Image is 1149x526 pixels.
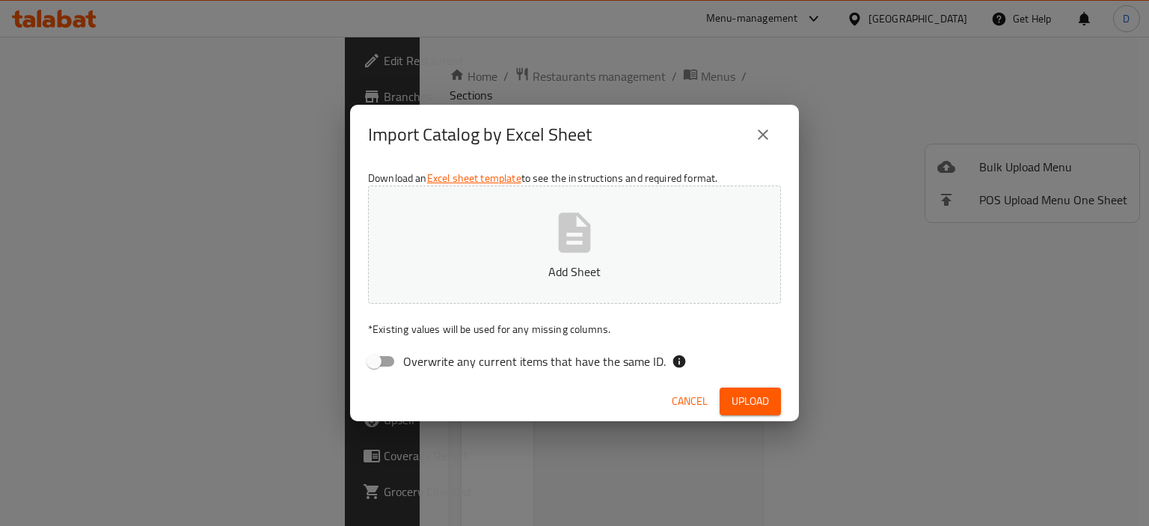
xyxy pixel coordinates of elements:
[368,123,592,147] h2: Import Catalog by Excel Sheet
[666,388,714,415] button: Cancel
[350,165,799,382] div: Download an to see the instructions and required format.
[427,168,521,188] a: Excel sheet template
[368,322,781,337] p: Existing values will be used for any missing columns.
[672,354,687,369] svg: If the overwrite option isn't selected, then the items that match an existing ID will be ignored ...
[732,392,769,411] span: Upload
[745,117,781,153] button: close
[368,186,781,304] button: Add Sheet
[720,388,781,415] button: Upload
[672,392,708,411] span: Cancel
[403,352,666,370] span: Overwrite any current items that have the same ID.
[391,263,758,281] p: Add Sheet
